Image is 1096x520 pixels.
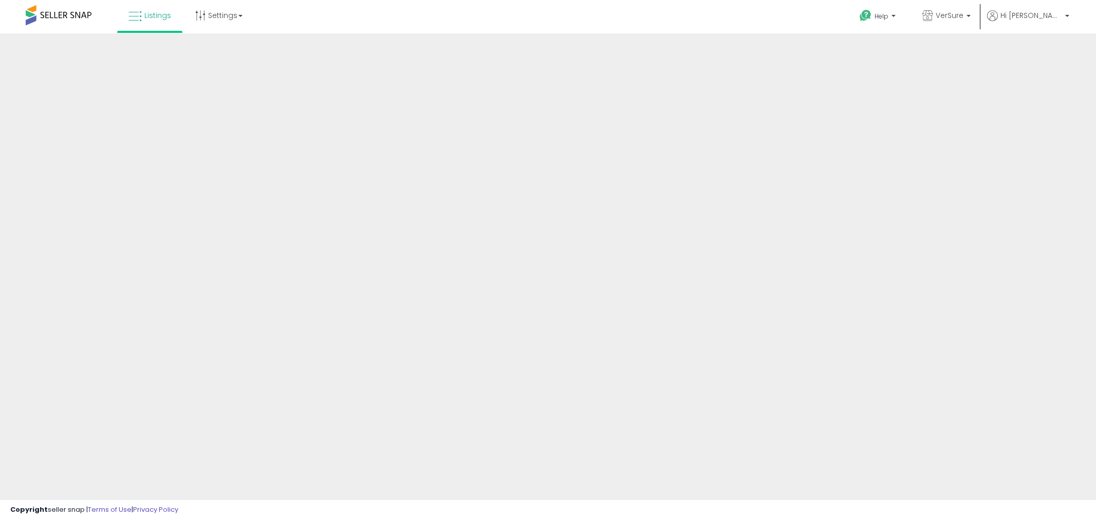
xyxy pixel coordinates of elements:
[1000,10,1062,21] span: Hi [PERSON_NAME]
[936,10,963,21] span: VerSure
[144,10,171,21] span: Listings
[851,2,906,33] a: Help
[987,10,1069,33] a: Hi [PERSON_NAME]
[875,12,888,21] span: Help
[859,9,872,22] i: Get Help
